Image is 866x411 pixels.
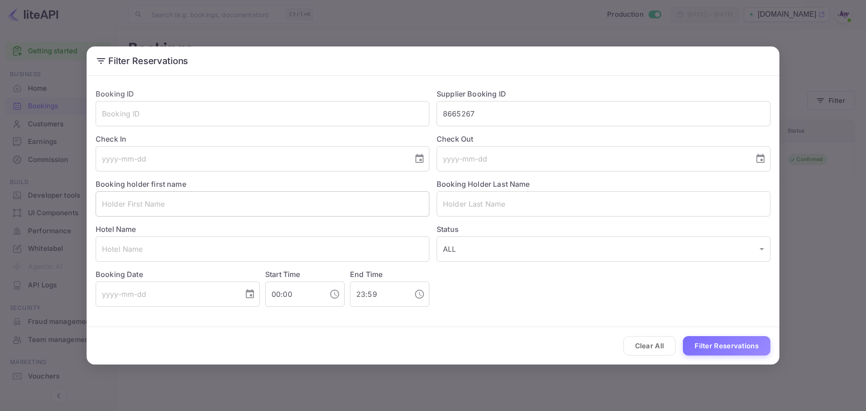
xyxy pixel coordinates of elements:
[96,101,429,126] input: Booking ID
[437,224,770,235] label: Status
[683,336,770,356] button: Filter Reservations
[96,146,407,171] input: yyyy-mm-dd
[96,269,260,280] label: Booking Date
[326,285,344,303] button: Choose time, selected time is 12:00 AM
[751,150,769,168] button: Choose date
[437,146,748,171] input: yyyy-mm-dd
[96,236,429,262] input: Hotel Name
[96,89,134,98] label: Booking ID
[410,285,428,303] button: Choose time, selected time is 11:59 PM
[437,134,770,144] label: Check Out
[96,180,186,189] label: Booking holder first name
[350,282,407,307] input: hh:mm
[96,282,237,307] input: yyyy-mm-dd
[437,236,770,262] div: ALL
[241,285,259,303] button: Choose date
[265,270,300,279] label: Start Time
[87,46,779,75] h2: Filter Reservations
[437,191,770,217] input: Holder Last Name
[437,89,506,98] label: Supplier Booking ID
[96,225,136,234] label: Hotel Name
[265,282,322,307] input: hh:mm
[437,180,530,189] label: Booking Holder Last Name
[350,270,382,279] label: End Time
[437,101,770,126] input: Supplier Booking ID
[96,134,429,144] label: Check In
[623,336,676,356] button: Clear All
[96,191,429,217] input: Holder First Name
[410,150,428,168] button: Choose date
